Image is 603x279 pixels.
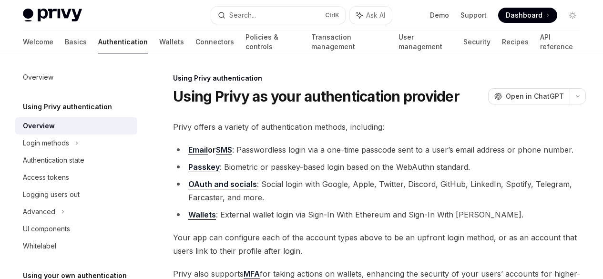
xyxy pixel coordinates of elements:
a: Recipes [502,31,529,53]
div: UI components [23,223,70,235]
div: Login methods [23,137,69,149]
div: Search... [229,10,256,21]
div: Logging users out [23,189,80,200]
a: Basics [65,31,87,53]
a: Demo [430,10,449,20]
a: Passkey [188,162,220,172]
a: MFA [244,269,260,279]
li: : Biometric or passkey-based login based on the WebAuthn standard. [173,160,586,174]
button: Toggle dark mode [565,8,580,23]
button: Open in ChatGPT [488,88,570,104]
div: Overview [23,72,53,83]
a: Connectors [195,31,234,53]
a: Email [188,145,208,155]
a: Security [463,31,491,53]
a: Wallets [188,210,216,220]
a: Transaction management [311,31,387,53]
a: Whitelabel [15,238,137,255]
h5: Using Privy authentication [23,101,112,113]
a: User management [399,31,452,53]
a: Authentication state [15,152,137,169]
span: Privy offers a variety of authentication methods, including: [173,120,586,134]
strong: or [188,145,232,155]
a: OAuth and socials [188,179,257,189]
a: API reference [540,31,580,53]
li: : Passwordless login via a one-time passcode sent to a user’s email address or phone number. [173,143,586,156]
button: Search...CtrlK [211,7,345,24]
a: Support [460,10,487,20]
li: : External wallet login via Sign-In With Ethereum and Sign-In With [PERSON_NAME]. [173,208,586,221]
a: Authentication [98,31,148,53]
button: Ask AI [350,7,392,24]
a: SMS [216,145,232,155]
div: Overview [23,120,55,132]
div: Access tokens [23,172,69,183]
div: Authentication state [23,155,84,166]
a: Wallets [159,31,184,53]
a: Policies & controls [245,31,300,53]
span: Dashboard [506,10,542,20]
a: Logging users out [15,186,137,203]
a: Welcome [23,31,53,53]
span: Ctrl K [325,11,339,19]
span: Ask AI [366,10,385,20]
div: Whitelabel [23,240,56,252]
a: Access tokens [15,169,137,186]
a: UI components [15,220,137,238]
a: Overview [15,117,137,134]
a: Dashboard [498,8,557,23]
a: Overview [15,69,137,86]
span: Open in ChatGPT [506,92,564,101]
div: Advanced [23,206,55,217]
li: : Social login with Google, Apple, Twitter, Discord, GitHub, LinkedIn, Spotify, Telegram, Farcast... [173,177,586,204]
span: Your app can configure each of the account types above to be an upfront login method, or as an ac... [173,231,586,258]
div: Using Privy authentication [173,73,586,83]
img: light logo [23,9,82,22]
h1: Using Privy as your authentication provider [173,88,460,105]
